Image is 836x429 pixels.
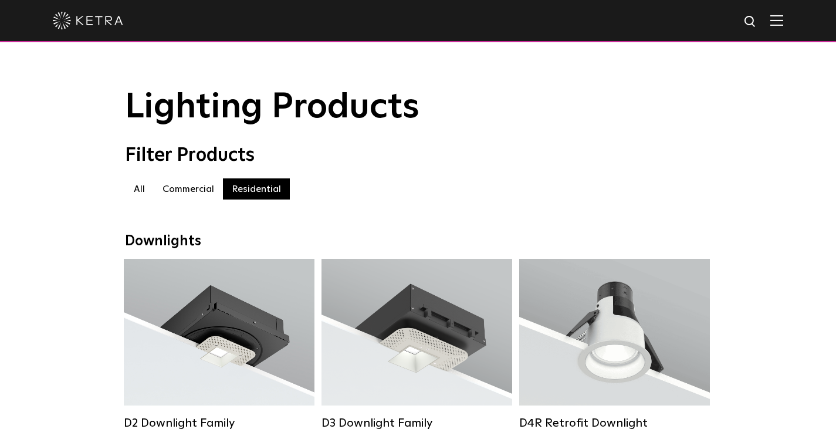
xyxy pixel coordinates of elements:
[53,12,123,29] img: ketra-logo-2019-white
[743,15,758,29] img: search icon
[770,15,783,26] img: Hamburger%20Nav.svg
[154,178,223,200] label: Commercial
[125,90,419,125] span: Lighting Products
[125,233,712,250] div: Downlights
[125,178,154,200] label: All
[223,178,290,200] label: Residential
[125,144,712,167] div: Filter Products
